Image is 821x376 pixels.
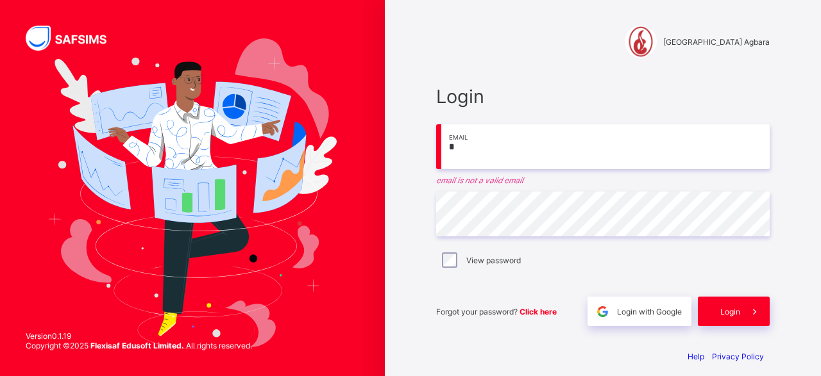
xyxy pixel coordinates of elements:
[720,307,740,316] span: Login
[26,331,252,341] span: Version 0.1.19
[663,37,770,47] span: [GEOGRAPHIC_DATA] Agbara
[520,307,557,316] a: Click here
[617,307,682,316] span: Login with Google
[26,26,122,51] img: SAFSIMS Logo
[688,352,704,361] a: Help
[436,307,557,316] span: Forgot your password?
[26,341,252,350] span: Copyright © 2025 All rights reserved.
[436,176,770,185] em: email is not a valid email
[595,304,610,319] img: google.396cfc9801f0270233282035f929180a.svg
[90,341,184,350] strong: Flexisaf Edusoft Limited.
[48,38,336,348] img: Hero Image
[466,256,521,265] label: View password
[436,85,770,108] span: Login
[712,352,764,361] a: Privacy Policy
